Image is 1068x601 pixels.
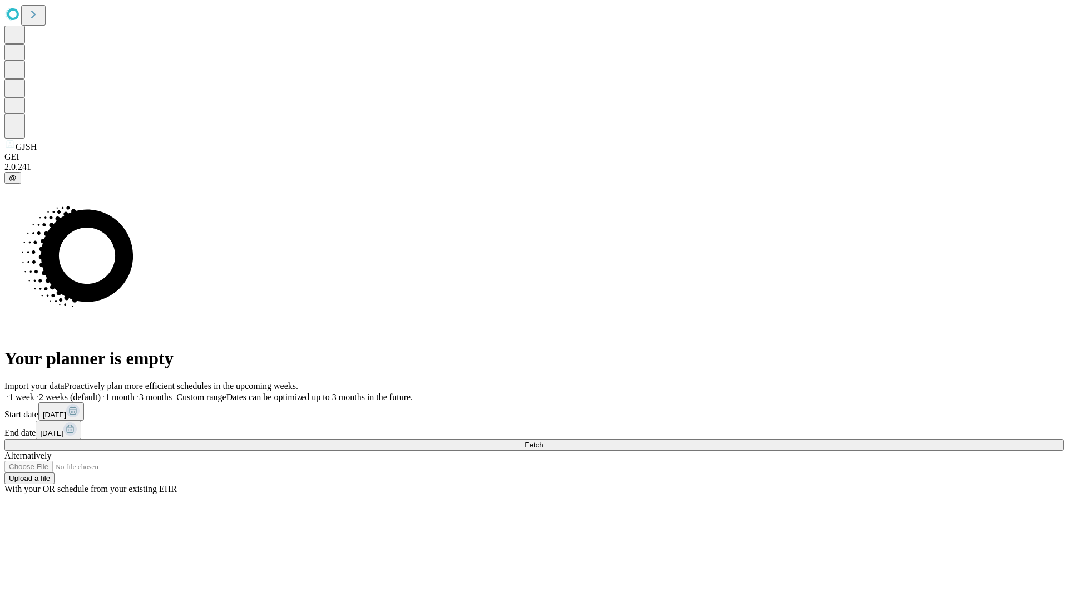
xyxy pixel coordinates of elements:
span: With your OR schedule from your existing EHR [4,484,177,494]
span: 3 months [139,392,172,402]
span: 1 week [9,392,34,402]
div: Start date [4,402,1064,421]
div: GEI [4,152,1064,162]
span: Proactively plan more efficient schedules in the upcoming weeks. [65,381,298,391]
button: Fetch [4,439,1064,451]
button: @ [4,172,21,184]
span: Import your data [4,381,65,391]
h1: Your planner is empty [4,348,1064,369]
button: [DATE] [38,402,84,421]
span: Alternatively [4,451,51,460]
span: 2 weeks (default) [39,392,101,402]
div: 2.0.241 [4,162,1064,172]
span: [DATE] [40,429,63,437]
div: End date [4,421,1064,439]
button: Upload a file [4,472,55,484]
span: Fetch [525,441,543,449]
span: [DATE] [43,411,66,419]
span: Dates can be optimized up to 3 months in the future. [226,392,413,402]
span: GJSH [16,142,37,151]
span: @ [9,174,17,182]
span: 1 month [105,392,135,402]
button: [DATE] [36,421,81,439]
span: Custom range [176,392,226,402]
